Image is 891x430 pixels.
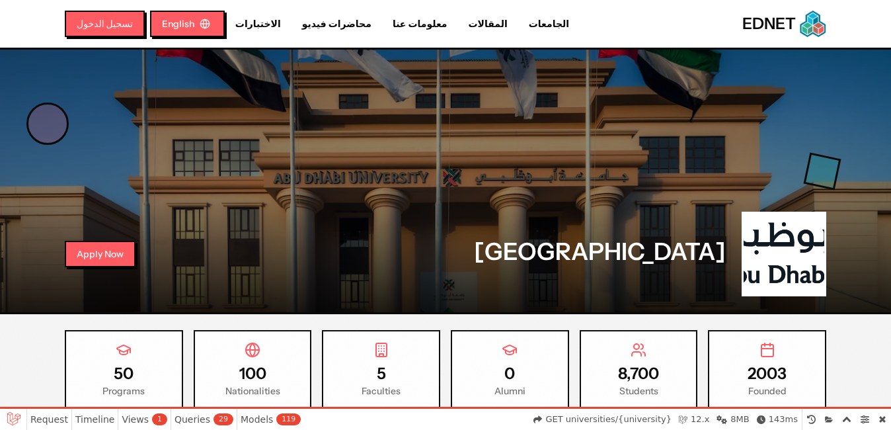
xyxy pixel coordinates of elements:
[720,384,814,398] div: Founded
[463,363,557,384] div: 0
[291,17,382,31] a: محاضرات فيديو
[213,413,233,425] span: 29
[152,413,167,425] span: 1
[334,363,428,384] div: 5
[474,238,726,265] h1: [GEOGRAPHIC_DATA]
[65,11,145,37] button: تسجيل الدخول
[742,11,826,37] a: EDNETEDNET
[800,11,826,37] img: EDNET
[457,17,518,31] a: المقالات
[592,384,686,398] div: Students
[463,384,557,398] div: Alumni
[744,214,824,294] img: Abu Dhabi University logo
[65,241,136,267] button: Apply Now
[77,363,171,384] div: 50
[77,384,171,398] div: Programs
[742,13,796,34] span: EDNET
[276,413,301,425] span: 119
[150,11,225,37] button: English
[206,363,300,384] div: 100
[206,384,300,398] div: Nationalities
[225,17,291,31] a: الاختبارات
[382,17,458,31] a: معلومات عنا
[334,384,428,398] div: Faculties
[720,363,814,384] div: 2003
[592,363,686,384] div: 8,700
[518,17,580,31] a: الجامعات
